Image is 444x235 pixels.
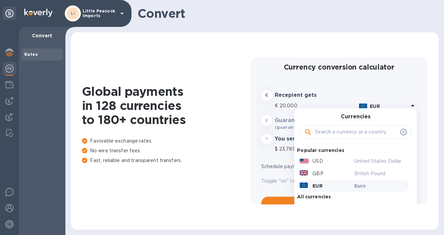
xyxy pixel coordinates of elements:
[5,65,13,73] img: Foreign exchange
[297,192,331,201] p: All currencies
[82,138,250,145] p: Favorable exchange rates.
[82,157,250,164] p: Fast, reliable and transparent transfers.
[300,159,309,163] img: USD
[138,6,433,21] h1: Convert
[279,144,356,154] input: Amount
[275,136,338,142] h3: You send
[313,170,323,177] p: GBP
[341,114,371,120] h3: Currencies
[83,9,116,18] p: Little Peacock Imports
[275,125,328,130] b: (guaranteed for )
[265,92,268,98] strong: €
[261,115,272,126] div: x
[315,127,397,137] input: Search a currency or a country
[267,199,412,207] span: Pay FX bill
[297,146,344,155] p: Popular currencies
[354,170,406,177] p: British Pound
[370,104,380,109] b: EUR
[24,52,38,57] b: Rates
[3,7,16,20] div: Unpin categories
[313,183,322,189] p: EUR
[354,158,406,165] p: United States Dollar
[354,183,406,189] p: Euro
[275,92,338,99] h3: Recepient gets
[279,101,356,111] input: Amount
[24,32,60,39] p: Convert
[261,63,417,71] h2: Currency conversion calculator
[261,197,417,210] button: Pay FX bill
[275,101,279,111] div: €
[261,163,389,170] p: Schedule payment
[261,133,272,144] div: =
[82,84,250,127] h1: Global payments in 128 currencies to 180+ countries
[261,178,417,185] p: Toggle "on" to schedule a payment for a future date.
[5,81,13,89] img: Wallets
[82,147,250,154] p: No wire transfer fees.
[275,144,279,154] div: $
[24,9,53,17] img: Logo
[354,204,406,218] p: [GEOGRAPHIC_DATA] Dirham
[275,117,338,124] h3: Guaranteed rate
[313,158,323,165] p: USD
[71,11,75,16] b: LI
